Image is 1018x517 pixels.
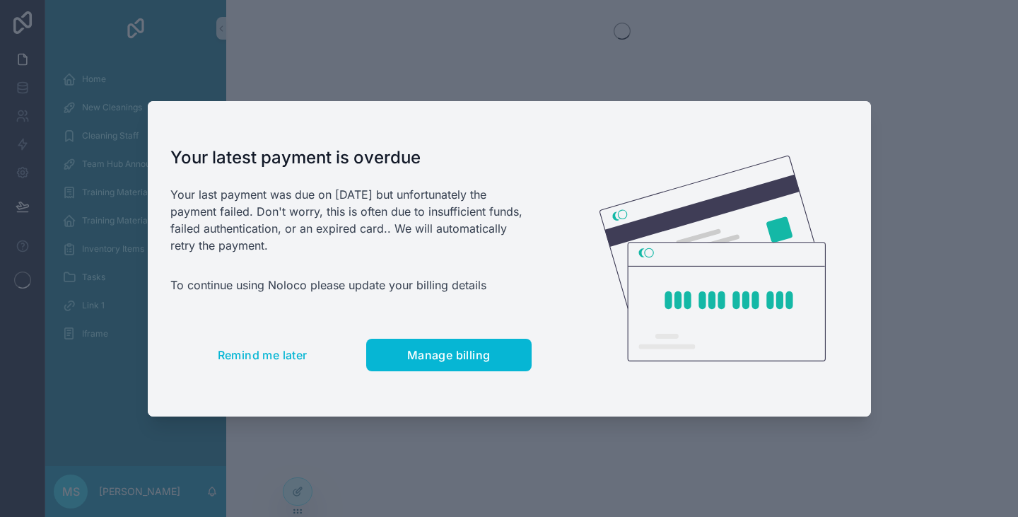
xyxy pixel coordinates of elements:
p: To continue using Noloco please update your billing details [170,277,532,294]
span: Manage billing [407,348,491,362]
h1: Your latest payment is overdue [170,146,532,169]
p: Your last payment was due on [DATE] but unfortunately the payment failed. Don't worry, this is of... [170,186,532,254]
span: Remind me later [218,348,308,362]
button: Remind me later [170,339,355,371]
img: Credit card illustration [599,156,826,362]
button: Manage billing [366,339,532,371]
